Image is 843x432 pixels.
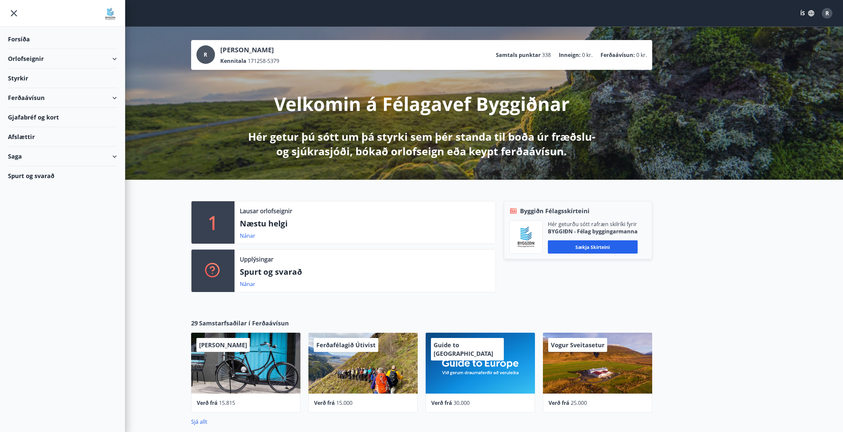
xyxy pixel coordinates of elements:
div: Forsíða [8,29,117,49]
span: Vogur Sveitasetur [551,341,605,349]
span: Byggiðn Félagsskírteini [520,207,590,215]
a: Nánar [240,280,255,288]
p: Næstu helgi [240,218,490,229]
span: Verð frá [314,399,335,407]
p: 1 [208,210,218,235]
span: 30.000 [453,399,470,407]
span: 15.815 [219,399,235,407]
span: Verð frá [431,399,452,407]
p: Hér geturðu sótt rafræn skilríki fyrir [548,220,638,228]
span: 338 [542,51,551,59]
span: Verð frá [197,399,218,407]
div: Afslættir [8,127,117,147]
p: Upplýsingar [240,255,273,264]
span: 25.000 [571,399,587,407]
div: Ferðaávísun [8,88,117,108]
p: Spurt og svarað [240,266,490,277]
p: Hér getur þú sótt um þá styrki sem þér standa til boða úr fræðslu- og sjúkrasjóði, bókað orlofsei... [247,129,597,159]
button: Sækja skírteini [548,240,638,254]
button: R [819,5,835,21]
p: Lausar orlofseignir [240,207,292,215]
span: 171258-5379 [248,57,279,65]
a: Nánar [240,232,255,239]
span: Guide to [GEOGRAPHIC_DATA] [434,341,493,358]
span: Samstarfsaðilar í Ferðaávísun [199,319,289,327]
span: R [204,51,207,58]
div: Styrkir [8,69,117,88]
button: ÍS [797,7,818,19]
span: 15.000 [336,399,352,407]
p: Kennitala [220,57,246,65]
div: Gjafabréf og kort [8,108,117,127]
div: Spurt og svarað [8,166,117,185]
div: Orlofseignir [8,49,117,69]
img: BKlGVmlTW1Qrz68WFGMFQUcXHWdQd7yePWMkvn3i.png [515,226,537,248]
span: 0 kr. [582,51,593,59]
span: Verð frá [549,399,569,407]
p: Ferðaávísun : [601,51,635,59]
a: Sjá allt [191,418,207,425]
div: Saga [8,147,117,166]
p: [PERSON_NAME] [220,45,279,55]
img: union_logo [104,7,117,21]
span: 0 kr. [636,51,647,59]
span: 29 [191,319,198,327]
p: Inneign : [559,51,581,59]
button: menu [8,7,20,19]
span: R [825,10,829,17]
p: Velkomin á Félagavef Byggiðnar [274,91,569,116]
p: BYGGIÐN - Félag byggingarmanna [548,228,638,235]
span: Ferðafélagið Útivist [316,341,376,349]
span: [PERSON_NAME] [199,341,247,349]
p: Samtals punktar [496,51,541,59]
